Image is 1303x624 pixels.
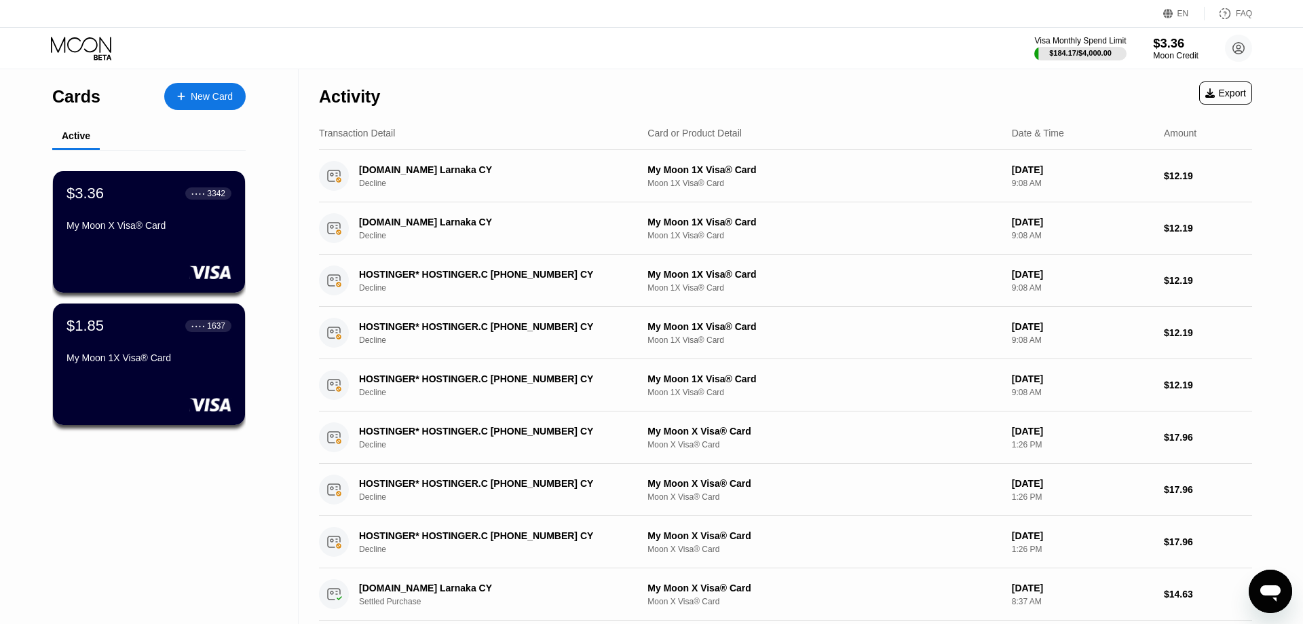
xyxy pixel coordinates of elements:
[53,304,245,425] div: $1.85● ● ● ●1637My Moon 1X Visa® Card
[67,352,231,363] div: My Moon 1X Visa® Card
[359,597,645,606] div: Settled Purchase
[1012,545,1153,554] div: 1:26 PM
[647,335,1000,345] div: Moon 1X Visa® Card
[647,321,1000,332] div: My Moon 1X Visa® Card
[62,130,90,141] div: Active
[207,321,225,331] div: 1637
[319,359,1252,411] div: HOSTINGER* HOSTINGER.C [PHONE_NUMBER] CYDeclineMy Moon 1X Visa® CardMoon 1X Visa® Card[DATE]9:08 ...
[1199,81,1252,105] div: Export
[191,191,205,196] div: ● ● ● ●
[1012,128,1064,139] div: Date & Time
[1153,36,1198,50] div: $3.36
[207,189,225,198] div: 3342
[359,269,625,280] div: HOSTINGER* HOSTINGER.C [PHONE_NUMBER] CY
[647,597,1000,606] div: Moon X Visa® Card
[1205,88,1246,98] div: Export
[359,217,625,227] div: [DOMAIN_NAME] Larnaka CY
[1164,170,1252,181] div: $12.19
[1012,597,1153,606] div: 8:37 AM
[67,220,231,231] div: My Moon X Visa® Card
[359,335,645,345] div: Decline
[1012,283,1153,293] div: 9:08 AM
[319,202,1252,255] div: [DOMAIN_NAME] Larnaka CYDeclineMy Moon 1X Visa® CardMoon 1X Visa® Card[DATE]9:08 AM$12.19
[1164,536,1252,547] div: $17.96
[1012,335,1153,345] div: 9:08 AM
[1164,327,1252,338] div: $12.19
[1012,231,1153,240] div: 9:08 AM
[1012,179,1153,188] div: 9:08 AM
[191,324,205,328] div: ● ● ● ●
[647,231,1000,240] div: Moon 1X Visa® Card
[1049,49,1112,57] div: $184.17 / $4,000.00
[1164,380,1252,390] div: $12.19
[647,426,1000,437] div: My Moon X Visa® Card
[1153,51,1198,60] div: Moon Credit
[1012,269,1153,280] div: [DATE]
[647,583,1000,593] div: My Moon X Visa® Card
[359,321,625,332] div: HOSTINGER* HOSTINGER.C [PHONE_NUMBER] CY
[1164,275,1252,286] div: $12.19
[359,440,645,449] div: Decline
[1164,432,1252,443] div: $17.96
[191,91,233,103] div: New Card
[319,87,380,107] div: Activity
[1177,9,1189,18] div: EN
[319,464,1252,516] div: HOSTINGER* HOSTINGER.C [PHONE_NUMBER] CYDeclineMy Moon X Visa® CardMoon X Visa® Card[DATE]1:26 PM...
[1012,217,1153,227] div: [DATE]
[359,530,625,541] div: HOSTINGER* HOSTINGER.C [PHONE_NUMBER] CY
[647,269,1000,280] div: My Moon 1X Visa® Card
[359,164,625,175] div: [DOMAIN_NAME] Larnaka CY
[319,411,1252,464] div: HOSTINGER* HOSTINGER.C [PHONE_NUMBER] CYDeclineMy Moon X Visa® CardMoon X Visa® Card[DATE]1:26 PM...
[1034,36,1126,60] div: Visa Monthly Spend Limit$184.17/$4,000.00
[359,545,645,554] div: Decline
[647,128,742,139] div: Card or Product Detail
[1012,583,1153,593] div: [DATE]
[359,231,645,240] div: Decline
[359,583,625,593] div: [DOMAIN_NAME] Larnaka CY
[359,179,645,188] div: Decline
[359,283,645,293] div: Decline
[1164,484,1252,495] div: $17.96
[319,516,1252,568] div: HOSTINGER* HOSTINGER.C [PHONE_NUMBER] CYDeclineMy Moon X Visa® CardMoon X Visa® Card[DATE]1:26 PM...
[1012,530,1153,541] div: [DATE]
[359,426,625,437] div: HOSTINGER* HOSTINGER.C [PHONE_NUMBER] CY
[53,171,245,293] div: $3.36● ● ● ●3342My Moon X Visa® Card
[319,255,1252,307] div: HOSTINGER* HOSTINGER.C [PHONE_NUMBER] CYDeclineMy Moon 1X Visa® CardMoon 1X Visa® Card[DATE]9:08 ...
[319,568,1252,621] div: [DOMAIN_NAME] Larnaka CYSettled PurchaseMy Moon X Visa® CardMoon X Visa® Card[DATE]8:37 AM$14.63
[647,545,1000,554] div: Moon X Visa® Card
[164,83,246,110] div: New Card
[1012,321,1153,332] div: [DATE]
[359,492,645,502] div: Decline
[52,87,100,107] div: Cards
[1236,9,1252,18] div: FAQ
[647,530,1000,541] div: My Moon X Visa® Card
[359,478,625,489] div: HOSTINGER* HOSTINGER.C [PHONE_NUMBER] CY
[319,128,395,139] div: Transaction Detail
[647,388,1000,397] div: Moon 1X Visa® Card
[67,317,104,335] div: $1.85
[647,373,1000,384] div: My Moon 1X Visa® Card
[647,440,1000,449] div: Moon X Visa® Card
[1012,388,1153,397] div: 9:08 AM
[1164,128,1196,139] div: Amount
[1164,223,1252,234] div: $12.19
[1012,440,1153,449] div: 1:26 PM
[1163,7,1205,20] div: EN
[647,179,1000,188] div: Moon 1X Visa® Card
[1034,36,1126,45] div: Visa Monthly Spend Limit
[647,217,1000,227] div: My Moon 1X Visa® Card
[1012,373,1153,384] div: [DATE]
[1205,7,1252,20] div: FAQ
[647,283,1000,293] div: Moon 1X Visa® Card
[1012,478,1153,489] div: [DATE]
[647,492,1000,502] div: Moon X Visa® Card
[359,388,645,397] div: Decline
[1012,492,1153,502] div: 1:26 PM
[319,150,1252,202] div: [DOMAIN_NAME] Larnaka CYDeclineMy Moon 1X Visa® CardMoon 1X Visa® Card[DATE]9:08 AM$12.19
[319,307,1252,359] div: HOSTINGER* HOSTINGER.C [PHONE_NUMBER] CYDeclineMy Moon 1X Visa® CardMoon 1X Visa® Card[DATE]9:08 ...
[359,373,625,384] div: HOSTINGER* HOSTINGER.C [PHONE_NUMBER] CY
[1012,426,1153,437] div: [DATE]
[1249,570,1292,613] iframe: Button to launch messaging window
[67,185,104,202] div: $3.36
